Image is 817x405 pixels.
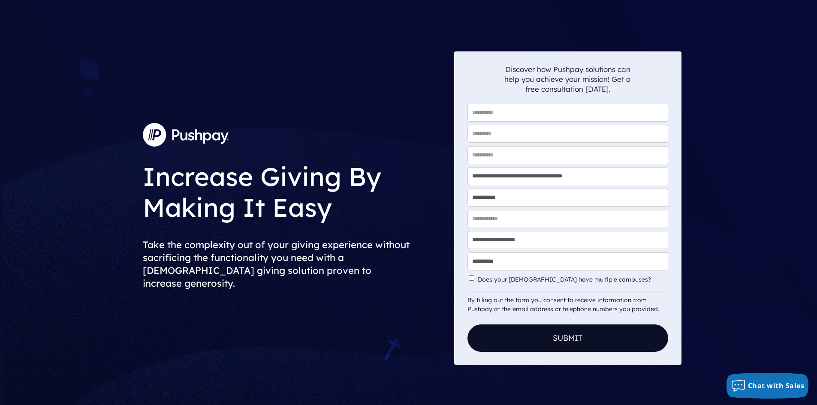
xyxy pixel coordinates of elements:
[727,373,809,399] button: Chat with Sales
[504,64,631,94] p: Discover how Pushpay solutions can help you achieve your mission! Get a free consultation [DATE].
[467,291,668,314] div: By filling out the form you consent to receive information from Pushpay at the email address or t...
[478,276,666,283] label: Does your [DEMOGRAPHIC_DATA] have multiple campuses?
[143,154,447,225] h1: Increase Giving By Making It Easy
[143,231,447,297] h2: Take the complexity out of your giving experience without sacrificing the functionality you need ...
[467,324,668,352] button: Submit
[748,381,805,390] span: Chat with Sales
